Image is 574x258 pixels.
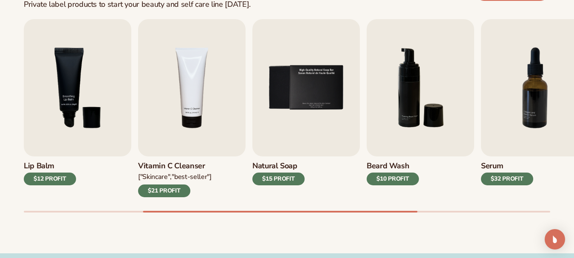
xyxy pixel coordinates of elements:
h3: Natural Soap [252,162,305,171]
h3: Vitamin C Cleanser [138,162,212,171]
div: $15 PROFIT [252,173,305,185]
h3: Serum [481,162,533,171]
h3: Beard Wash [367,162,419,171]
div: $12 PROFIT [24,173,76,185]
a: 6 / 9 [367,19,474,197]
a: 3 / 9 [24,19,131,197]
a: 5 / 9 [252,19,360,197]
div: $32 PROFIT [481,173,533,185]
div: $10 PROFIT [367,173,419,185]
div: Open Intercom Messenger [545,229,565,249]
a: 4 / 9 [138,19,246,197]
div: ["Skincare","Best-seller"] [138,173,212,181]
div: $21 PROFIT [138,184,190,197]
h3: Lip Balm [24,162,76,171]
